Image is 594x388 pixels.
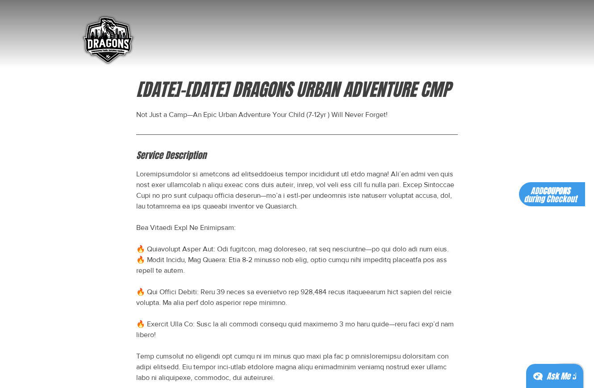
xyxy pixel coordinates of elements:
p: Not Just a Camp—An Epic Urban Adventure Your Child (7-12yr ) Will Never Forget! [136,109,451,120]
span: ADD during Checkout [524,185,577,205]
img: DRAGONS LOGO BADGE SINGAPORE.png [79,12,136,70]
h1: [DATE]-[DATE] DRAGONS URBAN ADVENTURE CMP [136,77,451,102]
div: Ask Me ;) [547,370,576,383]
h2: Service Description [136,149,458,162]
span: COUPONS [543,185,570,197]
